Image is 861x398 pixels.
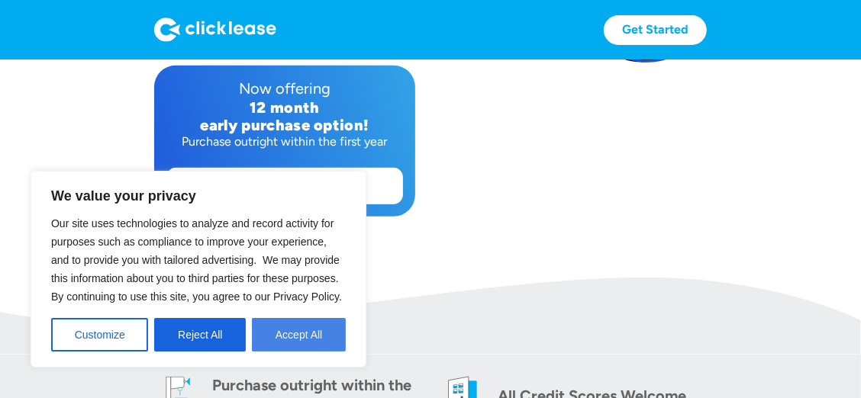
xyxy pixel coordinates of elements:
p: We value your privacy [51,187,346,205]
div: 12 month [166,99,403,117]
div: Purchase outright within the first year [166,134,403,149]
div: We value your privacy [31,171,366,368]
div: Now offering [166,78,403,99]
a: Apply now [167,169,402,204]
img: Logo [154,18,276,42]
button: Customize [51,318,148,351]
button: Accept All [252,318,346,351]
a: Get Started [604,15,707,45]
span: Our site uses technologies to analyze and record activity for purposes such as compliance to impr... [51,217,342,303]
div: early purchase option! [166,117,403,134]
button: Reject All [154,318,246,351]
